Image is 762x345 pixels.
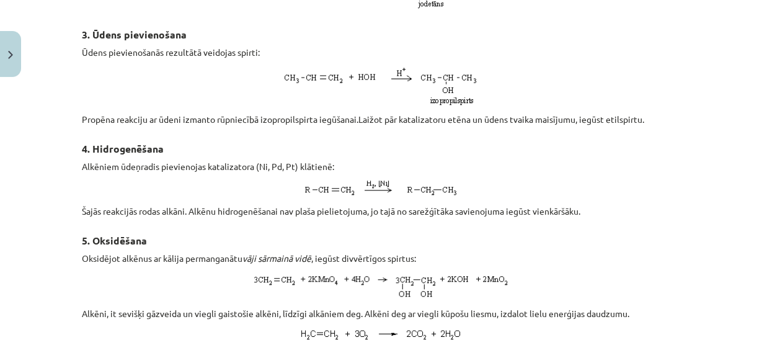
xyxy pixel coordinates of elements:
b: 3. Ūdens pievienošana [82,28,187,41]
p: Ūdens pievienošanās rezultātā veidojas spirti: [82,46,681,59]
i: vāji sārmainā vidē [242,253,311,264]
img: ar H2 [304,181,458,197]
b: 5. Oksidēšana [82,234,147,247]
p: Propēna reakciju ar ūdeni izmanto rūpniecībā izopropilspirta iegūšanai.Laižot pār katalizatoru et... [82,113,681,126]
b: 4. Hidrogenēšana [82,142,164,155]
img: alkenu degs [300,328,462,343]
p: Alkēniem ūdeņradis pievienojas katalizatora (Ni, Pd, Pt) klātienē: [82,160,681,173]
img: ar HOH [283,66,479,105]
p: Šajās reakcijās rodas alkāni. Alkēnu hidrogenēšanai nav plaša pielietojuma, jo tajā no sarežģītāk... [82,205,681,218]
p: Oksidējot alkēnus ar kālija permanganātu , iegūst divvērtīgos spirtus: [82,252,681,265]
p: Alkēni, it sevišķi gāzveida un viegli gaistošie alkēni, līdzīgi alkāniem deg. Alkēni deg ar viegl... [82,307,681,320]
img: icon-close-lesson-0947bae3869378f0d4975bcd49f059093ad1ed9edebbc8119c70593378902aed.svg [8,51,13,59]
img: KMNO4 [254,272,508,300]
